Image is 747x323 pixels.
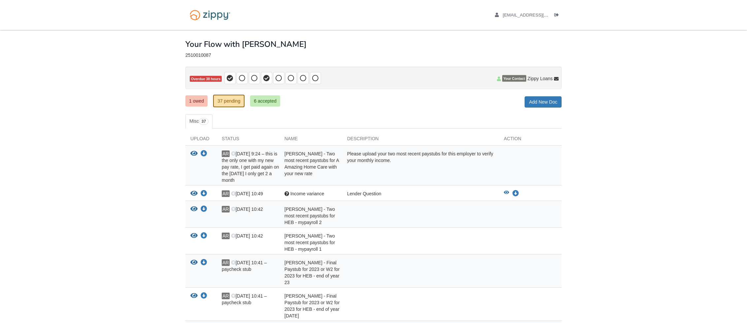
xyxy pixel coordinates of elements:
div: Action [499,135,562,145]
span: Zippy Loans [528,75,553,82]
span: AR [222,190,230,197]
span: [DATE] 10:42 [231,207,263,212]
a: Download April Rivera - Two most recent paystubs for A Amazing Home Care with your new rate [201,151,207,157]
button: View Pedro Rivera - Two most recent paystubs for HEB - mypayroll 2 [190,206,198,213]
div: Status [217,135,279,145]
button: View Pedro Rivera - Final Paystub for 2023 or W2 for 2023 for HEB - end of year 2023 [190,293,198,300]
a: Download Pedro Rivera - Two most recent paystubs for HEB - mypayroll 1 [201,234,207,239]
a: Log out [554,13,562,19]
span: Income variance [290,191,324,196]
a: Download Pedro Rivera - Final Paystub for 2023 or W2 for 2023 for HEB - end of year 23 [201,260,207,266]
button: View Pedro Rivera - Final Paystub for 2023 or W2 for 2023 for HEB - end of year 23 [190,259,198,266]
span: [DATE] 10:41 – paycheck stub [222,293,267,305]
div: Description [342,135,499,145]
a: 1 owed [185,95,208,107]
button: View Pedro Rivera - Two most recent paystubs for HEB - mypayroll 1 [190,233,198,240]
span: [PERSON_NAME] - Final Paystub for 2023 or W2 for 2023 for HEB - end of year 23 [284,260,340,285]
div: Name [279,135,342,145]
h1: Your Flow with [PERSON_NAME] [185,40,307,48]
span: [PERSON_NAME] - Two most recent paystubs for HEB - mypayroll 2 [284,207,335,225]
button: View Income variance [190,190,198,197]
button: View April Rivera - Two most recent paystubs for A Amazing Home Care with your new rate [190,150,198,157]
span: AR [222,259,230,266]
div: Please upload your two most recent paystubs for this employer to verify your monthly income. [342,150,499,183]
a: Download Income variance [512,191,519,196]
a: 37 pending [213,95,244,107]
span: ordepnlirpa@gmail.com [503,13,578,17]
span: [DATE] 10:49 [231,191,263,196]
span: AR [222,293,230,299]
span: AR [222,233,230,239]
span: Overdue 38 hours [190,76,222,82]
span: 37 [199,118,209,125]
button: View Income variance [504,190,509,197]
span: Your Contact [502,75,526,82]
span: [PERSON_NAME] - Final Paystub for 2023 or W2 for 2023 for HEB - end of year [DATE] [284,293,340,318]
div: Upload [185,135,217,145]
a: Misc [185,114,212,129]
span: [PERSON_NAME] - Two most recent paystubs for A Amazing Home Care with your new rate [284,151,339,176]
span: [DATE] 10:42 [231,233,263,239]
div: Lender Question [342,190,499,199]
img: Logo [185,7,235,23]
a: edit profile [495,13,578,19]
span: AR [222,150,230,157]
span: [DATE] 10:41 – paycheck stub [222,260,267,272]
a: Download Pedro Rivera - Final Paystub for 2023 or W2 for 2023 for HEB - end of year 2023 [201,294,207,299]
span: [PERSON_NAME] - Two most recent paystubs for HEB - mypayroll 1 [284,233,335,252]
span: [DATE] 9:24 – this is the only one with my new pay rate, I get paid again on the [DATE] I only ge... [222,151,279,183]
span: AR [222,206,230,212]
div: 2510010087 [185,52,562,58]
a: Add New Doc [525,96,562,108]
a: 6 accepted [250,95,280,107]
a: Download Income variance [201,191,207,197]
a: Download Pedro Rivera - Two most recent paystubs for HEB - mypayroll 2 [201,207,207,212]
